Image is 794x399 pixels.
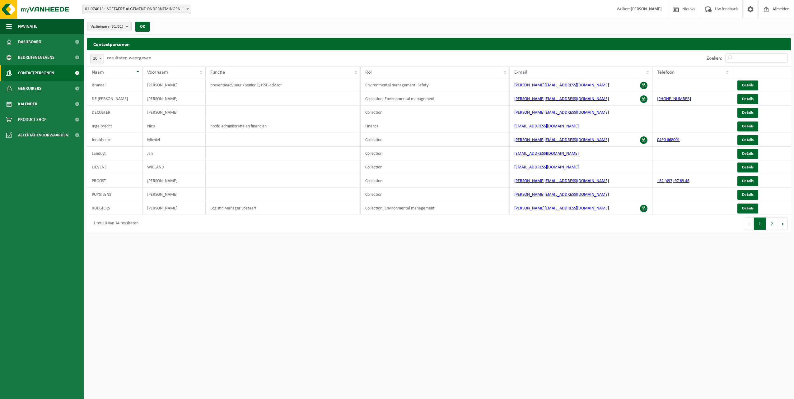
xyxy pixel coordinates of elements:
[514,206,609,211] a: [PERSON_NAME][EMAIL_ADDRESS][DOMAIN_NAME]
[737,94,758,104] a: Details
[18,96,37,112] span: Kalender
[514,151,579,156] a: [EMAIL_ADDRESS][DOMAIN_NAME]
[110,25,123,29] count: (31/31)
[514,192,609,197] a: [PERSON_NAME][EMAIL_ADDRESS][DOMAIN_NAME]
[737,176,758,186] a: Details
[361,92,509,106] td: Collection; Environmental management
[18,65,54,81] span: Contactpersonen
[18,19,37,34] span: Navigatie
[18,112,46,127] span: Product Shop
[361,78,509,92] td: Environmental management; Safety
[87,160,142,174] td: LIEVENS
[737,122,758,131] a: Details
[766,218,778,230] button: 2
[744,218,754,230] button: Previous
[657,138,680,142] a: 0490 668001
[87,147,142,160] td: Landuyt
[737,135,758,145] a: Details
[361,174,509,188] td: Collection
[142,147,206,160] td: Jan
[361,201,509,215] td: Collection; Environmental management
[90,54,104,63] span: 10
[142,92,206,106] td: [PERSON_NAME]
[87,133,142,147] td: Jonckheere
[142,160,206,174] td: WIELAND
[514,83,609,88] a: [PERSON_NAME][EMAIL_ADDRESS][DOMAIN_NAME]
[142,174,206,188] td: [PERSON_NAME]
[742,124,754,128] span: Details
[87,188,142,201] td: PUYSTJENS
[18,34,41,50] span: Dashboard
[142,119,206,133] td: Nico
[142,133,206,147] td: Michiel
[657,179,689,183] a: +32 (497) 97 89 46
[18,50,54,65] span: Bedrijfsgegevens
[361,188,509,201] td: Collection
[631,7,662,11] strong: [PERSON_NAME]
[91,54,104,63] span: 10
[737,163,758,172] a: Details
[142,201,206,215] td: [PERSON_NAME]
[361,133,509,147] td: Collection
[90,218,138,229] div: 1 tot 10 van 14 resultaten
[147,70,168,75] span: Voornaam
[87,201,142,215] td: ROEGIERS
[742,193,754,197] span: Details
[91,22,123,31] span: Vestigingen
[514,165,579,170] a: [EMAIL_ADDRESS][DOMAIN_NAME]
[18,81,41,96] span: Gebruikers
[18,127,68,143] span: Acceptatievoorwaarden
[657,97,691,101] a: [PHONE_NUMBER]
[365,70,372,75] span: Rol
[754,218,766,230] button: 1
[142,78,206,92] td: [PERSON_NAME]
[514,179,609,183] a: [PERSON_NAME][EMAIL_ADDRESS][DOMAIN_NAME]
[87,22,132,31] button: Vestigingen(31/31)
[514,124,579,129] a: [EMAIL_ADDRESS][DOMAIN_NAME]
[737,190,758,200] a: Details
[361,147,509,160] td: Collection
[206,78,361,92] td: preventieadviseur / senior QHSSE-advisor
[742,138,754,142] span: Details
[514,110,609,115] a: [PERSON_NAME][EMAIL_ADDRESS][DOMAIN_NAME]
[361,119,509,133] td: Finance
[742,111,754,115] span: Details
[742,206,754,210] span: Details
[87,106,142,119] td: DECOSTER
[82,5,191,14] span: 01-074013 - SOETAERT ALGEMENE ONDERNEMINGEN - OOSTENDE
[87,174,142,188] td: PROOST
[92,70,104,75] span: Naam
[737,108,758,118] a: Details
[707,56,722,61] label: Zoeken:
[514,97,609,101] a: [PERSON_NAME][EMAIL_ADDRESS][DOMAIN_NAME]
[514,138,609,142] a: [PERSON_NAME][EMAIL_ADDRESS][DOMAIN_NAME]
[778,218,788,230] button: Next
[737,80,758,90] a: Details
[135,22,150,32] button: OK
[107,56,151,61] label: resultaten weergeven
[737,149,758,159] a: Details
[742,97,754,101] span: Details
[87,92,142,106] td: DE [PERSON_NAME]
[361,106,509,119] td: Collection
[87,78,142,92] td: Bruneel
[87,38,791,50] h2: Contactpersonen
[206,201,361,215] td: Logistic Manager Soetaert
[742,152,754,156] span: Details
[206,119,361,133] td: hoofd administratie en financiën
[87,119,142,133] td: Ingelbrecht
[742,83,754,87] span: Details
[742,179,754,183] span: Details
[142,188,206,201] td: [PERSON_NAME]
[742,165,754,169] span: Details
[737,204,758,213] a: Details
[361,160,509,174] td: Collection
[142,106,206,119] td: [PERSON_NAME]
[210,70,225,75] span: Functie
[657,70,675,75] span: Telefoon
[514,70,527,75] span: E-mail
